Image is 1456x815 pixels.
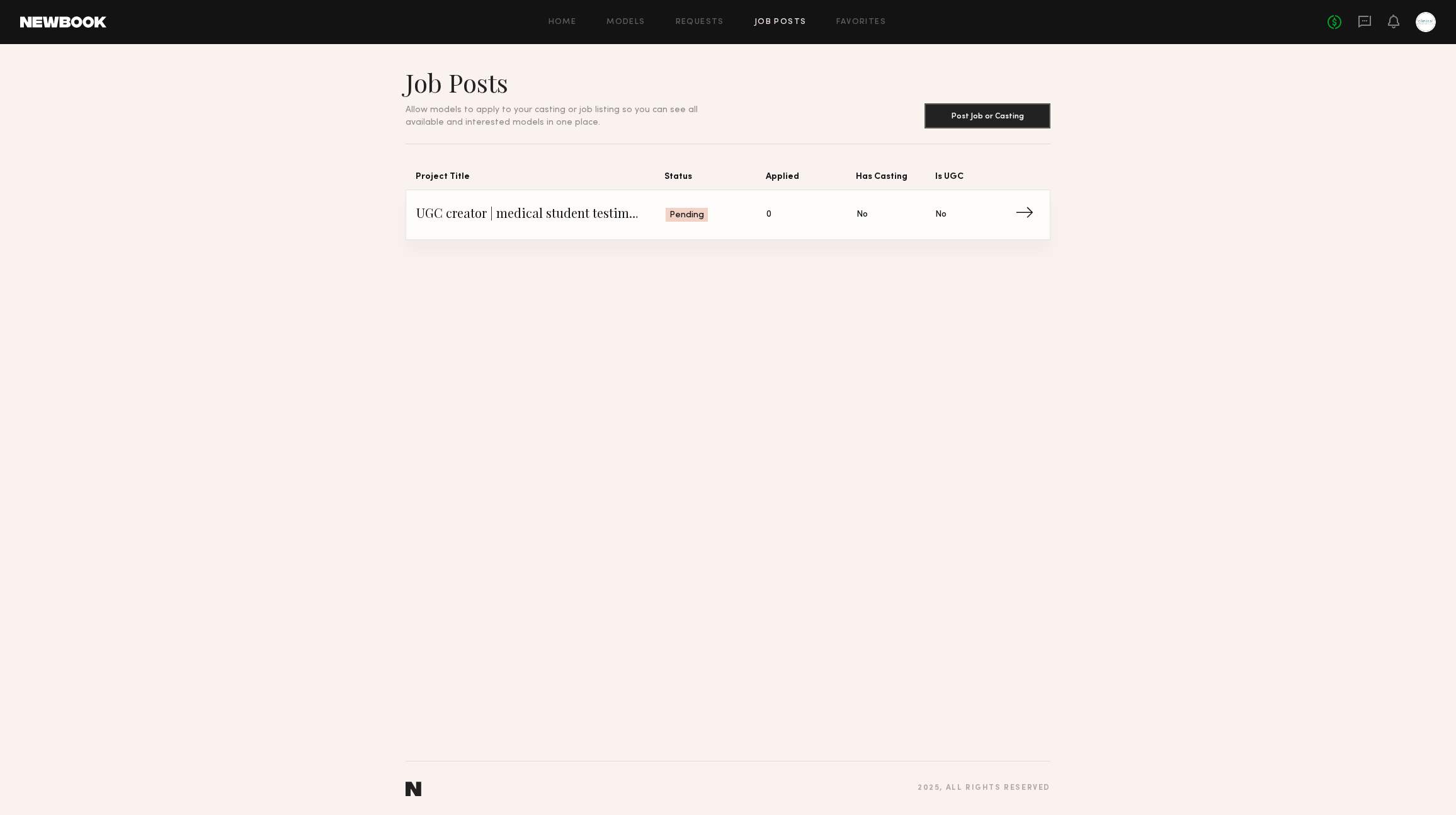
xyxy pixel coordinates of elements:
[935,169,1015,190] span: Is UGC
[935,208,947,222] span: No
[924,103,1050,128] button: Post Job or Casting
[1015,205,1041,224] span: →
[676,18,724,26] a: Requests
[416,205,666,224] span: UGC creator | medical student testimonial
[416,169,664,190] span: Project Title
[856,208,868,222] span: No
[549,18,577,26] a: Home
[918,784,1050,792] div: 2025 , all rights reserved
[606,18,645,26] a: Models
[416,190,1040,239] a: UGC creator | medical student testimonialPending0NoNo→
[856,169,935,190] span: Has Casting
[754,18,807,26] a: Job Posts
[406,106,698,127] span: Allow models to apply to your casting or job listing so you can see all available and interested ...
[664,169,766,190] span: Status
[766,169,856,190] span: Applied
[669,209,704,222] span: Pending
[836,18,886,26] a: Favorites
[406,67,728,98] h1: Job Posts
[766,208,771,222] span: 0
